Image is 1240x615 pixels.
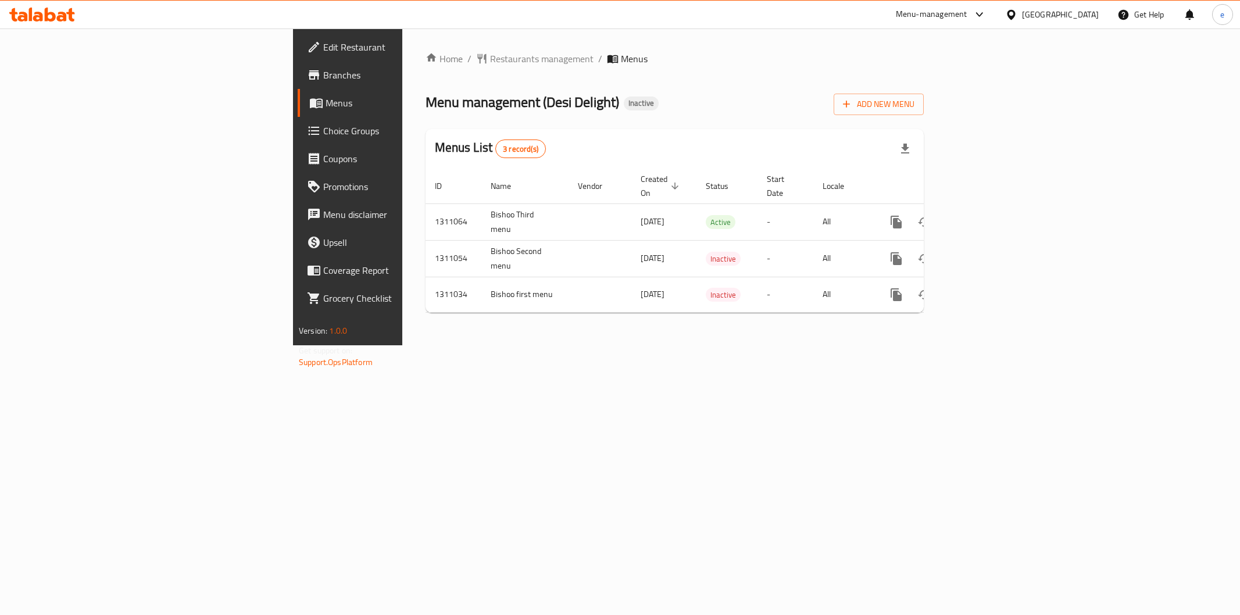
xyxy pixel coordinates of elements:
span: Menus [326,96,491,110]
td: Bishoo Second menu [481,240,569,277]
span: Menu disclaimer [323,208,491,221]
span: Menus [621,52,648,66]
span: Inactive [624,98,659,108]
td: Bishoo Third menu [481,203,569,240]
a: Restaurants management [476,52,594,66]
a: Upsell [298,228,500,256]
span: [DATE] [641,214,664,229]
span: Start Date [767,172,799,200]
span: Status [706,179,744,193]
span: Inactive [706,288,741,302]
a: Promotions [298,173,500,201]
a: Menu disclaimer [298,201,500,228]
span: Upsell [323,235,491,249]
td: - [757,203,813,240]
span: Version: [299,323,327,338]
span: Get support on: [299,343,352,358]
div: Inactive [624,96,659,110]
span: Grocery Checklist [323,291,491,305]
span: Edit Restaurant [323,40,491,54]
span: Promotions [323,180,491,194]
button: more [882,208,910,236]
span: Restaurants management [490,52,594,66]
a: Coverage Report [298,256,500,284]
span: Add New Menu [843,97,914,112]
a: Choice Groups [298,117,500,145]
span: Created On [641,172,682,200]
span: Inactive [706,252,741,266]
span: Coupons [323,152,491,166]
span: Name [491,179,526,193]
button: Add New Menu [834,94,924,115]
li: / [598,52,602,66]
div: Export file [891,135,919,163]
td: Bishoo first menu [481,277,569,312]
td: - [757,277,813,312]
td: All [813,277,873,312]
th: Actions [873,169,1003,204]
h2: Menus List [435,139,546,158]
button: more [882,245,910,273]
span: Choice Groups [323,124,491,138]
span: Coverage Report [323,263,491,277]
span: Locale [823,179,859,193]
button: Change Status [910,281,938,309]
div: [GEOGRAPHIC_DATA] [1022,8,1099,21]
div: Total records count [495,140,546,158]
span: Branches [323,68,491,82]
div: Active [706,215,735,229]
td: All [813,240,873,277]
a: Coupons [298,145,500,173]
span: e [1220,8,1224,21]
span: [DATE] [641,287,664,302]
button: more [882,281,910,309]
a: Support.OpsPlatform [299,355,373,370]
table: enhanced table [426,169,1003,313]
button: Change Status [910,245,938,273]
a: Menus [298,89,500,117]
span: Active [706,216,735,229]
span: Menu management ( Desi Delight ) [426,89,619,115]
span: 3 record(s) [496,144,545,155]
button: Change Status [910,208,938,236]
span: [DATE] [641,251,664,266]
td: - [757,240,813,277]
td: All [813,203,873,240]
span: Vendor [578,179,617,193]
a: Edit Restaurant [298,33,500,61]
span: 1.0.0 [329,323,347,338]
div: Menu-management [896,8,967,22]
span: ID [435,179,457,193]
nav: breadcrumb [426,52,924,66]
a: Grocery Checklist [298,284,500,312]
a: Branches [298,61,500,89]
